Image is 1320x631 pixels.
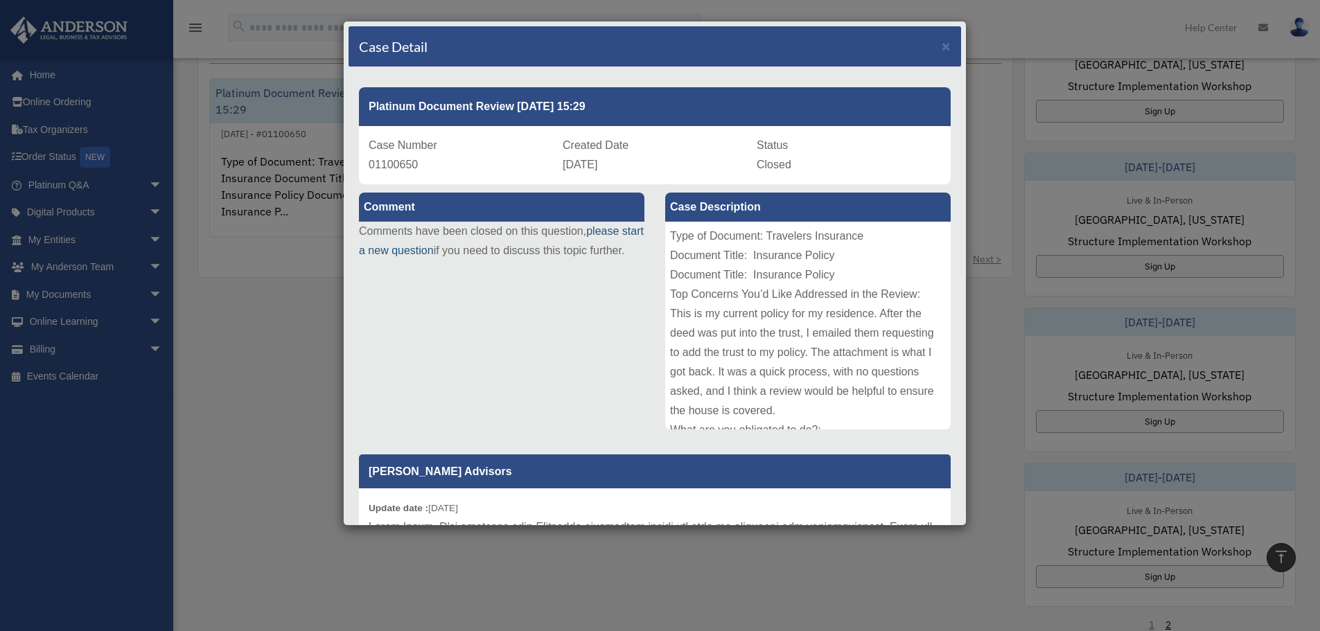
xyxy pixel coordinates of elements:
a: please start a new question [359,225,644,256]
span: Status [757,139,788,151]
b: Update date : [369,503,428,513]
span: Closed [757,159,791,170]
p: [PERSON_NAME] Advisors [359,454,951,488]
div: Type of Document: Travelers Insurance Document Title: Insurance Policy Document Title: Insurance ... [665,222,951,429]
span: [DATE] [563,159,597,170]
h4: Case Detail [359,37,428,56]
label: Comment [359,193,644,222]
span: Case Number [369,139,437,151]
span: 01100650 [369,159,418,170]
span: × [942,38,951,54]
span: Created Date [563,139,628,151]
p: Comments have been closed on this question, if you need to discuss this topic further. [359,222,644,260]
label: Case Description [665,193,951,222]
button: Close [942,39,951,53]
div: Platinum Document Review [DATE] 15:29 [359,87,951,126]
small: [DATE] [369,503,458,513]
